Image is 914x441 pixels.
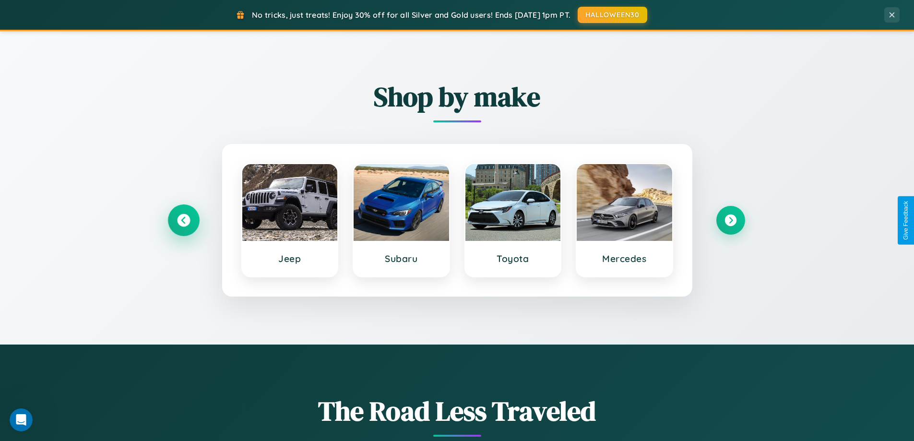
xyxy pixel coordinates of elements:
h3: Jeep [252,253,328,264]
h1: The Road Less Traveled [169,393,745,429]
h3: Subaru [363,253,439,264]
h3: Mercedes [586,253,663,264]
h2: Shop by make [169,78,745,115]
div: Give Feedback [902,201,909,240]
button: HALLOWEEN30 [578,7,647,23]
span: No tricks, just treats! Enjoy 30% off for all Silver and Gold users! Ends [DATE] 1pm PT. [252,10,570,20]
iframe: Intercom live chat [10,408,33,431]
h3: Toyota [475,253,551,264]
